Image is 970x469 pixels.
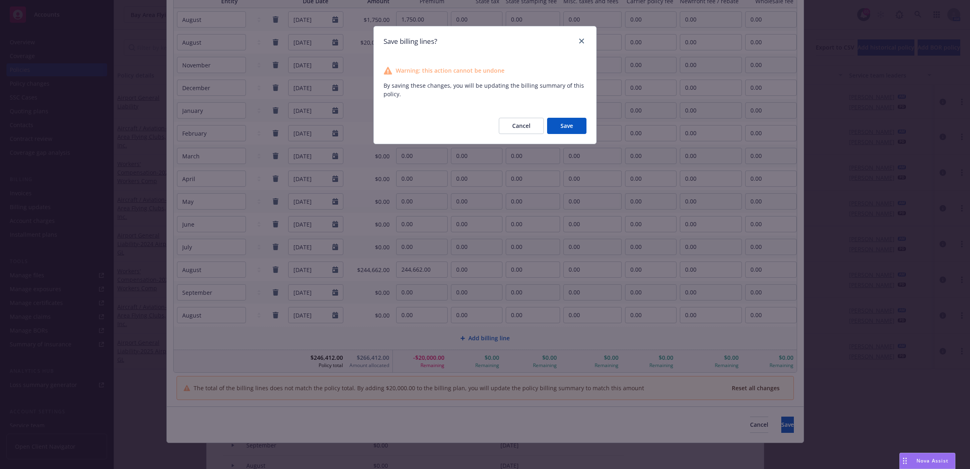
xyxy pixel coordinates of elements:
button: Save [547,118,586,134]
button: Cancel [499,118,544,134]
p: Warning: this action cannot be undone [396,66,504,75]
h1: Save billing lines? [384,36,437,47]
div: Drag to move [900,453,910,469]
span: By saving these changes, you will be updating the billing summary of this policy. [384,81,586,98]
span: Nova Assist [916,457,948,464]
button: Nova Assist [899,453,955,469]
a: close [577,36,586,46]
